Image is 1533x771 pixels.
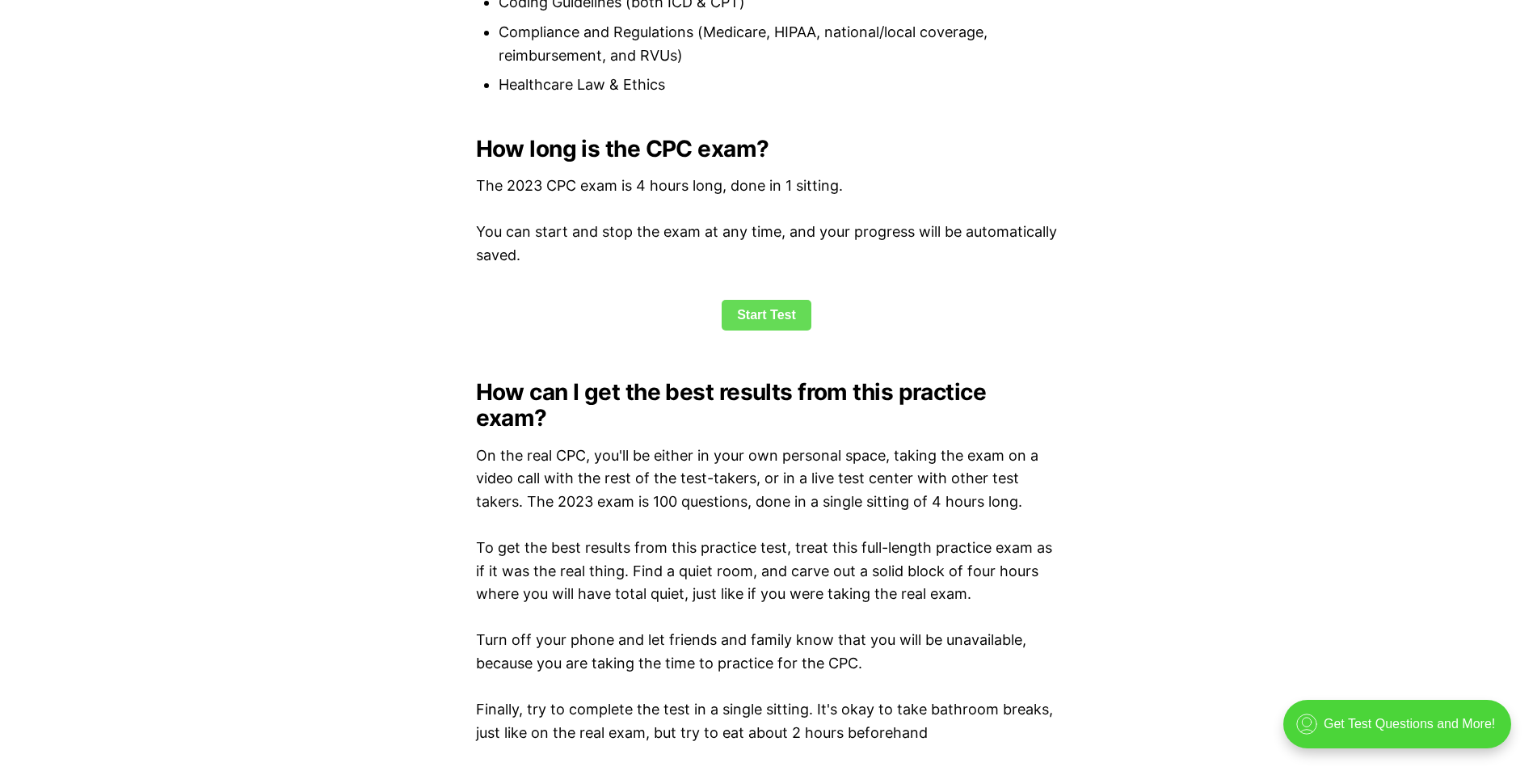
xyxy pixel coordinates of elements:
[1270,692,1533,771] iframe: portal-trigger
[476,221,1058,268] p: You can start and stop the exam at any time, and your progress will be automatically saved.
[499,21,1058,68] li: Compliance and Regulations (Medicare, HIPAA, national/local coverage, reimbursement, and RVUs)
[476,537,1058,606] p: To get the best results from this practice test, treat this full-length practice exam as if it wa...
[476,629,1058,676] p: Turn off your phone and let friends and family know that you will be unavailable, because you are...
[476,698,1058,745] p: Finally, try to complete the test in a single sitting. It's okay to take bathroom breaks, just li...
[476,444,1058,514] p: On the real CPC, you'll be either in your own personal space, taking the exam on a video call wit...
[476,136,1058,162] h2: How long is the CPC exam?
[499,74,1058,97] li: Healthcare Law & Ethics
[476,379,1058,431] h2: How can I get the best results from this practice exam?
[722,300,811,331] a: Start Test
[476,175,1058,198] p: The 2023 CPC exam is 4 hours long, done in 1 sitting.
